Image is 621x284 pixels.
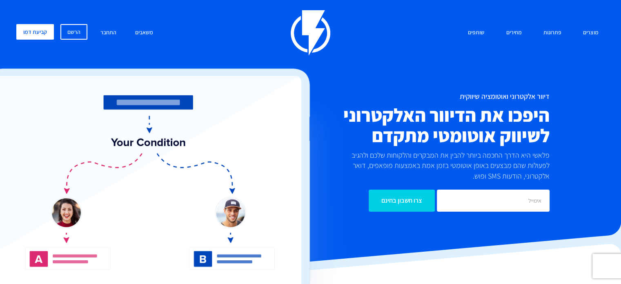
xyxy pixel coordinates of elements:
a: משאבים [129,24,159,42]
a: התחבר [94,24,122,42]
p: פלאשי היא הדרך החכמה ביותר להבין את המבקרים והלקוחות שלכם ולהגיב לפעולות שהם מבצעים באופן אוטומטי... [341,150,550,181]
a: הרשם [60,24,87,40]
a: מוצרים [577,24,605,42]
h1: דיוור אלקטרוני ואוטומציה שיווקית [267,92,550,101]
a: פתרונות [537,24,568,42]
a: שותפים [462,24,490,42]
a: מחירים [500,24,528,42]
h2: היפכו את הדיוור האלקטרוני לשיווק אוטומטי מתקדם [267,105,550,145]
input: אימייל [437,190,550,212]
input: צרו חשבון בחינם [369,190,435,212]
a: קביעת דמו [16,24,54,40]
